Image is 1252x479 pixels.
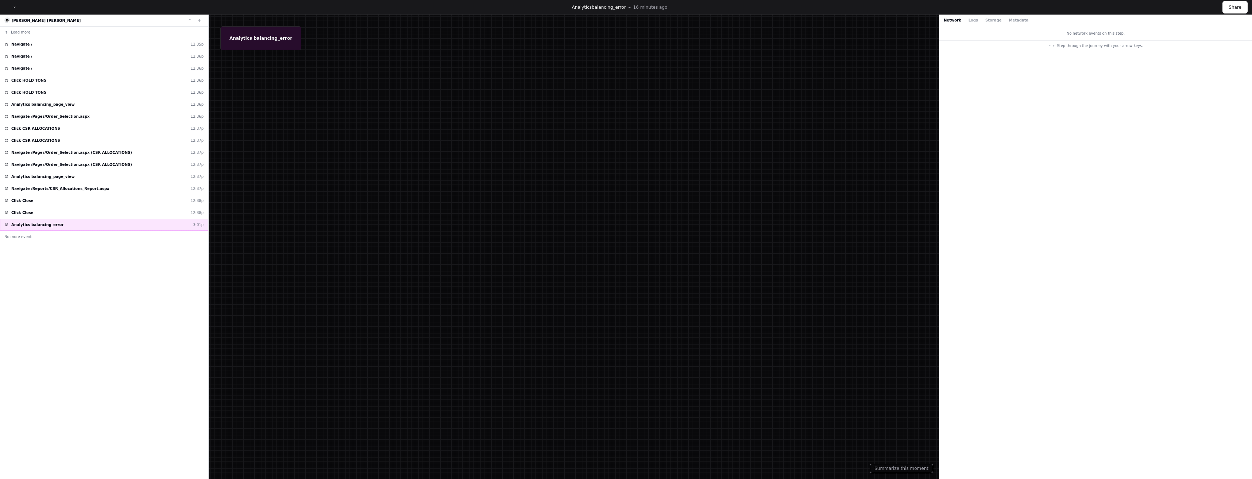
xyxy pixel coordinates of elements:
button: Summarize this moment [870,464,933,473]
span: Navigate /Pages/Order_Selection.aspx (CSR ALLOCATIONS) [11,162,132,167]
div: 12:37p [191,126,204,131]
span: Click Close [11,210,34,215]
div: 12:36p [191,66,204,71]
div: 12:35p [191,42,204,47]
div: 12:38p [191,210,204,215]
span: Navigate / [11,42,32,47]
span: Navigate / [11,54,32,59]
span: Click HOLD TONS [11,78,46,83]
div: 12:37p [191,138,204,143]
img: 15.svg [5,18,10,23]
span: Navigate /Pages/Order_Selection.aspx [11,114,90,119]
span: Click CSR ALLOCATIONS [11,126,60,131]
div: 12:36p [191,78,204,83]
span: No more events. [4,234,35,239]
p: 16 minutes ago [633,4,668,10]
button: Storage [985,17,1001,23]
div: 12:37p [191,186,204,191]
span: Analytics balancing_page_view [11,174,75,179]
div: No network events on this step. [939,26,1252,40]
div: 12:38p [191,198,204,203]
div: 12:37p [191,174,204,179]
span: Click CSR ALLOCATIONS [11,138,60,143]
div: 12:37p [191,162,204,167]
div: 12:37p [191,150,204,155]
span: Step through the journey with your arrow keys. [1057,43,1143,48]
span: Navigate /Reports/CSR_Allocations_Report.aspx [11,186,109,191]
span: Analytics balancing_page_view [11,102,75,107]
button: Metadata [1009,17,1028,23]
span: Analytics balancing_error [11,222,63,227]
button: Share [1222,1,1248,13]
div: 12:36p [191,54,204,59]
span: Navigate / [11,66,32,71]
span: Analytics [572,5,592,10]
div: 12:36p [191,114,204,119]
div: 12:36p [191,90,204,95]
span: Navigate /Pages/Order_Selection.aspx (CSR ALLOCATIONS) [11,150,132,155]
button: Network [944,17,961,23]
span: Click Close [11,198,34,203]
span: balancing_error [592,5,626,10]
span: Click HOLD TONS [11,90,46,95]
div: 3:01p [193,222,204,227]
div: 12:36p [191,102,204,107]
button: Logs [969,17,978,23]
span: Load more [11,30,30,35]
a: [PERSON_NAME] [PERSON_NAME] [12,19,81,23]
